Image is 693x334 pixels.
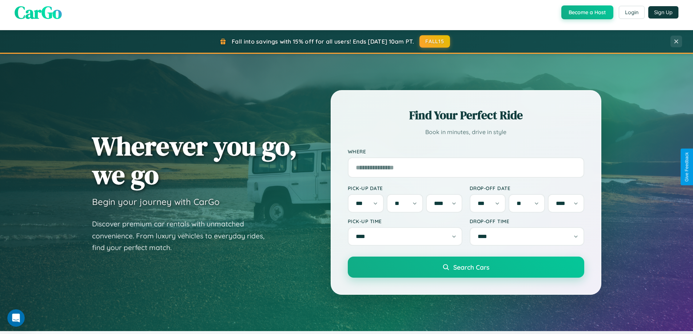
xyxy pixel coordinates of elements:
span: Fall into savings with 15% off for all users! Ends [DATE] 10am PT. [232,38,414,45]
label: Pick-up Time [348,218,462,224]
div: Give Feedback [684,152,689,182]
p: Book in minutes, drive in style [348,127,584,137]
label: Pick-up Date [348,185,462,191]
button: FALL15 [419,35,450,48]
h1: Wherever you go, we go [92,132,297,189]
button: Sign Up [648,6,678,19]
h2: Find Your Perfect Ride [348,107,584,123]
iframe: Intercom live chat [7,309,25,327]
label: Where [348,148,584,154]
button: Become a Host [561,5,613,19]
button: Search Cars [348,257,584,278]
h3: Begin your journey with CarGo [92,196,220,207]
button: Login [619,6,645,19]
span: CarGo [15,0,62,24]
label: Drop-off Date [470,185,584,191]
span: Search Cars [453,263,489,271]
label: Drop-off Time [470,218,584,224]
p: Discover premium car rentals with unmatched convenience. From luxury vehicles to everyday rides, ... [92,218,274,254]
